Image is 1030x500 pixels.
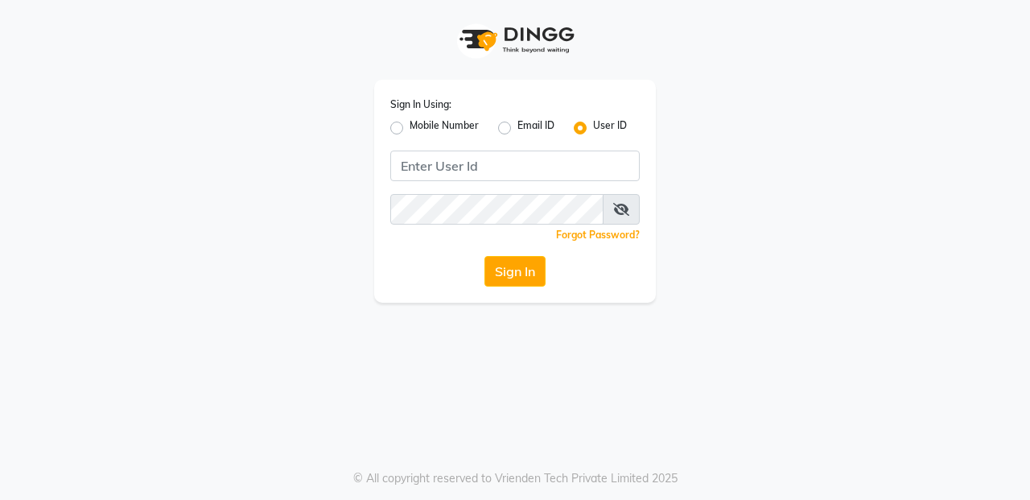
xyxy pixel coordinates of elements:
img: logo1.svg [451,16,579,64]
label: Email ID [517,118,554,138]
button: Sign In [484,256,546,287]
label: User ID [593,118,627,138]
label: Mobile Number [410,118,479,138]
label: Sign In Using: [390,97,451,112]
a: Forgot Password? [556,229,640,241]
input: Username [390,151,640,181]
input: Username [390,194,604,225]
